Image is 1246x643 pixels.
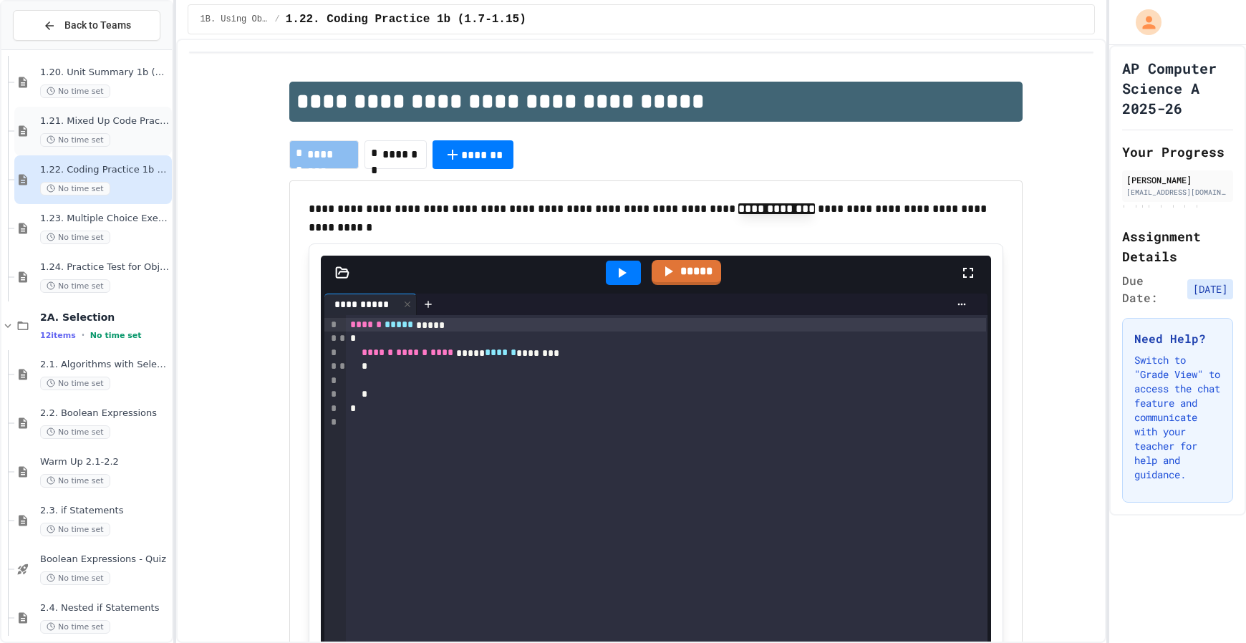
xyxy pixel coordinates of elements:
div: [EMAIL_ADDRESS][DOMAIN_NAME] [1126,187,1229,198]
span: • [82,329,84,341]
span: 2.3. if Statements [40,505,169,517]
span: 1.20. Unit Summary 1b (1.7-1.15) [40,67,169,79]
div: My Account [1121,6,1165,39]
span: Warm Up 2.1-2.2 [40,456,169,468]
span: / [274,14,279,25]
h1: AP Computer Science A 2025-26 [1122,58,1233,118]
span: No time set [40,474,110,488]
h2: Your Progress [1122,142,1233,162]
span: No time set [40,620,110,634]
span: No time set [40,425,110,439]
span: 2.4. Nested if Statements [40,602,169,614]
span: 1B. Using Objects [200,14,269,25]
span: 2A. Selection [40,311,169,324]
span: Due Date: [1122,272,1182,306]
h3: Need Help? [1134,330,1221,347]
span: No time set [40,279,110,293]
span: 12 items [40,331,76,340]
span: No time set [40,377,110,390]
span: No time set [40,231,110,244]
span: No time set [40,182,110,195]
span: No time set [40,133,110,147]
span: 1.22. Coding Practice 1b (1.7-1.15) [286,11,526,28]
p: Switch to "Grade View" to access the chat feature and communicate with your teacher for help and ... [1134,353,1221,482]
h2: Assignment Details [1122,226,1233,266]
span: [DATE] [1187,279,1233,299]
span: 1.21. Mixed Up Code Practice 1b (1.7-1.15) [40,115,169,127]
span: 1.24. Practice Test for Objects (1.12-1.14) [40,261,169,274]
span: 2.1. Algorithms with Selection and Repetition [40,359,169,371]
div: [PERSON_NAME] [1126,173,1229,186]
span: No time set [40,571,110,585]
span: No time set [40,84,110,98]
span: Back to Teams [64,18,131,33]
button: Back to Teams [13,10,160,41]
span: 2.2. Boolean Expressions [40,407,169,420]
span: No time set [90,331,142,340]
span: 1.23. Multiple Choice Exercises for Unit 1b (1.9-1.15) [40,213,169,225]
span: Boolean Expressions - Quiz [40,553,169,566]
span: No time set [40,523,110,536]
span: 1.22. Coding Practice 1b (1.7-1.15) [40,164,169,176]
